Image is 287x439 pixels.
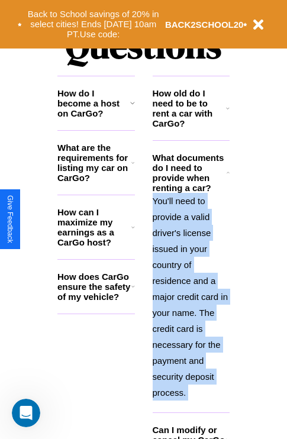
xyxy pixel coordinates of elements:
h3: How old do I need to be to rent a car with CarGo? [153,88,227,128]
button: Back to School savings of 20% in select cities! Ends [DATE] 10am PT.Use code: [22,6,165,43]
h3: What documents do I need to provide when renting a car? [153,153,227,193]
p: You'll need to provide a valid driver's license issued in your country of residence and a major c... [153,193,230,401]
iframe: Intercom live chat [12,399,40,427]
div: Give Feedback [6,195,14,243]
b: BACK2SCHOOL20 [165,20,244,30]
h3: How does CarGo ensure the safety of my vehicle? [57,272,131,302]
h3: What are the requirements for listing my car on CarGo? [57,143,131,183]
h3: How do I become a host on CarGo? [57,88,130,118]
h3: How can I maximize my earnings as a CarGo host? [57,207,131,247]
